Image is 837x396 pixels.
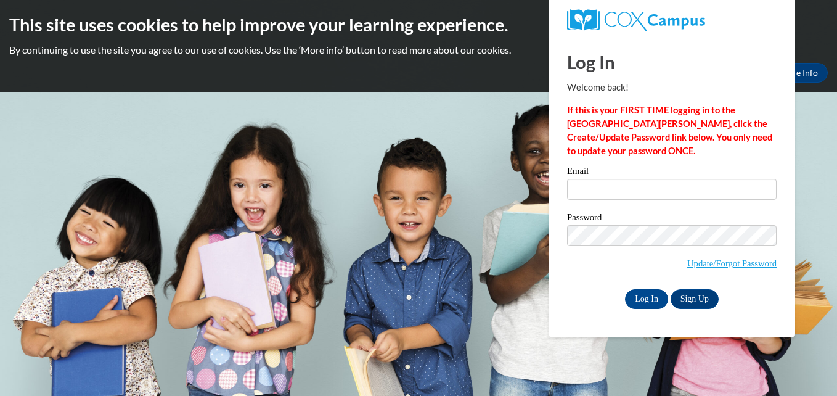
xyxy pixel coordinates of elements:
[567,213,777,225] label: Password
[567,9,705,31] img: COX Campus
[567,105,772,156] strong: If this is your FIRST TIME logging in to the [GEOGRAPHIC_DATA][PERSON_NAME], click the Create/Upd...
[9,12,828,37] h2: This site uses cookies to help improve your learning experience.
[9,43,828,57] p: By continuing to use the site you agree to our use of cookies. Use the ‘More info’ button to read...
[567,49,777,75] h1: Log In
[770,63,828,83] a: More Info
[567,81,777,94] p: Welcome back!
[567,9,777,31] a: COX Campus
[567,167,777,179] label: Email
[687,258,777,268] a: Update/Forgot Password
[625,289,668,309] input: Log In
[671,289,719,309] a: Sign Up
